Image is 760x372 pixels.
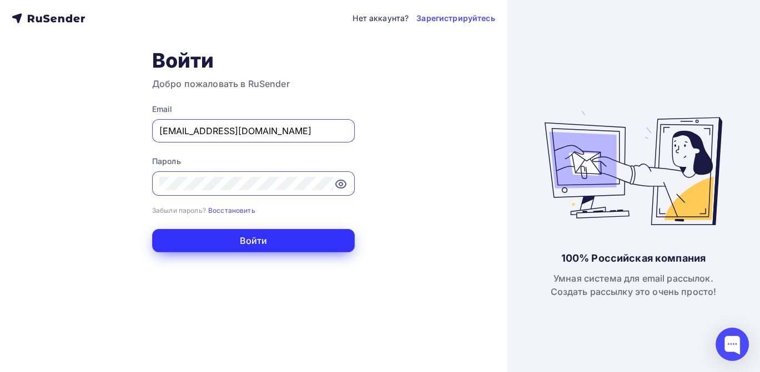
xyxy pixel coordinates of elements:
h3: Добро пожаловать в RuSender [152,77,355,90]
a: Зарегистрируйтесь [416,13,495,24]
small: Забыли пароль? [152,206,206,215]
small: Восстановить [208,206,255,215]
button: Войти [152,229,355,252]
div: Нет аккаунта? [353,13,409,24]
h1: Войти [152,48,355,73]
input: Укажите свой email [159,124,348,137]
div: Умная система для email рассылок. Создать рассылку это очень просто! [550,272,716,298]
a: Восстановить [208,205,255,215]
div: Email [152,104,355,115]
div: Пароль [152,156,355,167]
div: 100% Российская компания [561,252,706,265]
